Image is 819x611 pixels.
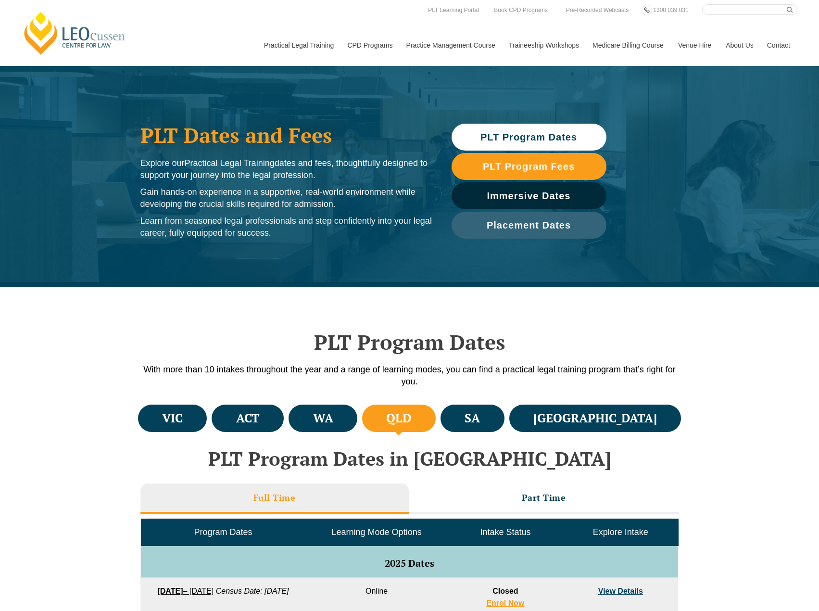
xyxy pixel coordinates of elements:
p: Gain hands-on experience in a supportive, real-world environment while developing the crucial ski... [140,186,432,210]
span: Placement Dates [487,220,571,230]
p: Explore our dates and fees, thoughtfully designed to support your journey into the legal profession. [140,157,432,181]
span: Immersive Dates [487,191,571,201]
a: Traineeship Workshops [502,25,585,66]
a: PLT Program Fees [452,153,606,180]
span: Closed [492,587,518,595]
a: Venue Hire [671,25,718,66]
a: Contact [760,25,797,66]
p: With more than 10 intakes throughout the year and a range of learning modes, you can find a pract... [136,364,684,388]
a: Pre-Recorded Webcasts [564,5,631,15]
a: 1300 039 031 [651,5,691,15]
a: Practical Legal Training [257,25,340,66]
span: Practical Legal Training [185,158,275,168]
strong: [DATE] [157,587,183,595]
span: PLT Program Fees [483,162,575,171]
a: Placement Dates [452,212,606,239]
em: Census Date: [DATE] [216,587,289,595]
a: About Us [718,25,760,66]
a: Book CPD Programs [491,5,550,15]
a: PLT Program Dates [452,124,606,151]
h4: VIC [162,410,183,426]
h2: PLT Program Dates in [GEOGRAPHIC_DATA] [136,448,684,469]
h2: PLT Program Dates [136,330,684,354]
a: [DATE]– [DATE] [157,587,214,595]
span: Intake Status [480,527,530,537]
a: Practice Management Course [399,25,502,66]
a: [PERSON_NAME] Centre for Law [22,11,128,56]
h3: Full Time [253,492,296,503]
a: CPD Programs [340,25,399,66]
a: Medicare Billing Course [585,25,671,66]
iframe: LiveChat chat widget [673,347,795,587]
p: Learn from seasoned legal professionals and step confidently into your legal career, fully equipp... [140,215,432,239]
a: PLT Learning Portal [426,5,481,15]
span: PLT Program Dates [480,132,577,142]
span: Explore Intake [593,527,648,537]
a: View Details [598,587,643,595]
h4: [GEOGRAPHIC_DATA] [533,410,657,426]
span: Learning Mode Options [332,527,422,537]
h1: PLT Dates and Fees [140,123,432,147]
span: Program Dates [194,527,252,537]
h4: QLD [386,410,411,426]
a: Enrol Now [486,599,524,607]
a: Immersive Dates [452,182,606,209]
h4: ACT [236,410,260,426]
h4: SA [465,410,480,426]
h3: Part Time [522,492,566,503]
span: 1300 039 031 [653,7,688,13]
span: 2025 Dates [385,557,434,570]
h4: WA [313,410,333,426]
